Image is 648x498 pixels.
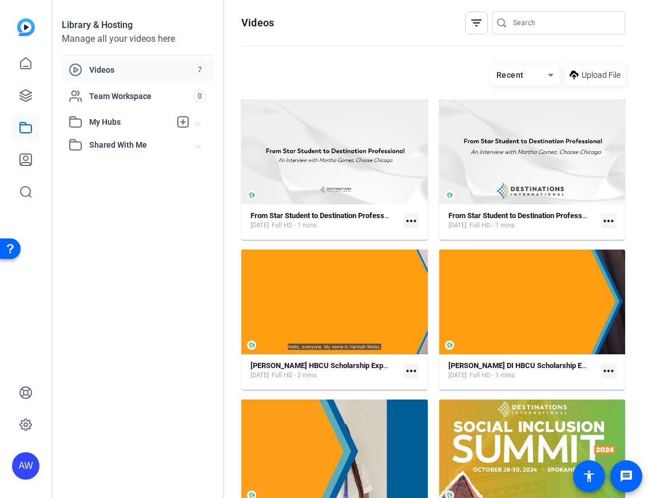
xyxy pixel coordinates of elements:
[89,139,196,151] span: Shared With Me
[448,371,467,380] span: [DATE]
[89,64,193,76] span: Videos
[470,371,515,380] span: Full HD - 1 mins
[89,116,170,128] span: My Hubs
[193,64,207,76] span: 7
[448,221,467,230] span: [DATE]
[565,65,625,85] button: Upload File
[251,371,269,380] span: [DATE]
[470,221,515,230] span: Full HD - 1 mins
[448,361,597,380] a: [PERSON_NAME] DI HBCU Scholarship Experience[DATE]Full HD - 1 mins
[582,69,621,81] span: Upload File
[12,452,39,480] div: AW
[448,211,597,230] a: From Star Student to Destination Professional[DATE]Full HD - 1 mins
[193,90,207,102] span: 0
[272,221,317,230] span: Full HD - 1 mins
[601,363,616,378] mat-icon: more_horiz
[582,469,596,483] mat-icon: accessibility
[241,16,274,30] h1: Videos
[404,363,419,378] mat-icon: more_horiz
[62,18,214,32] div: Library & Hosting
[17,18,35,36] img: blue-gradient.svg
[513,16,616,30] input: Search
[470,16,483,30] mat-icon: filter_list
[619,469,633,483] mat-icon: message
[251,211,400,220] strong: From Star Student to Destination Professional
[62,110,214,133] mat-expansion-panel-header: My Hubs
[272,371,317,380] span: Full HD - 2 mins
[404,214,419,228] mat-icon: more_horiz
[251,361,408,370] strong: [PERSON_NAME] HBCU Scholarship Experience
[251,211,399,230] a: From Star Student to Destination Professional[DATE]Full HD - 1 mins
[448,361,614,370] strong: [PERSON_NAME] DI HBCU Scholarship Experience
[251,221,269,230] span: [DATE]
[62,133,214,156] mat-expansion-panel-header: Shared With Me
[448,211,598,220] strong: From Star Student to Destination Professional
[601,214,616,228] mat-icon: more_horiz
[251,361,399,380] a: [PERSON_NAME] HBCU Scholarship Experience[DATE]Full HD - 2 mins
[496,70,524,80] span: Recent
[62,32,214,46] div: Manage all your videos here
[89,90,193,102] span: Team Workspace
